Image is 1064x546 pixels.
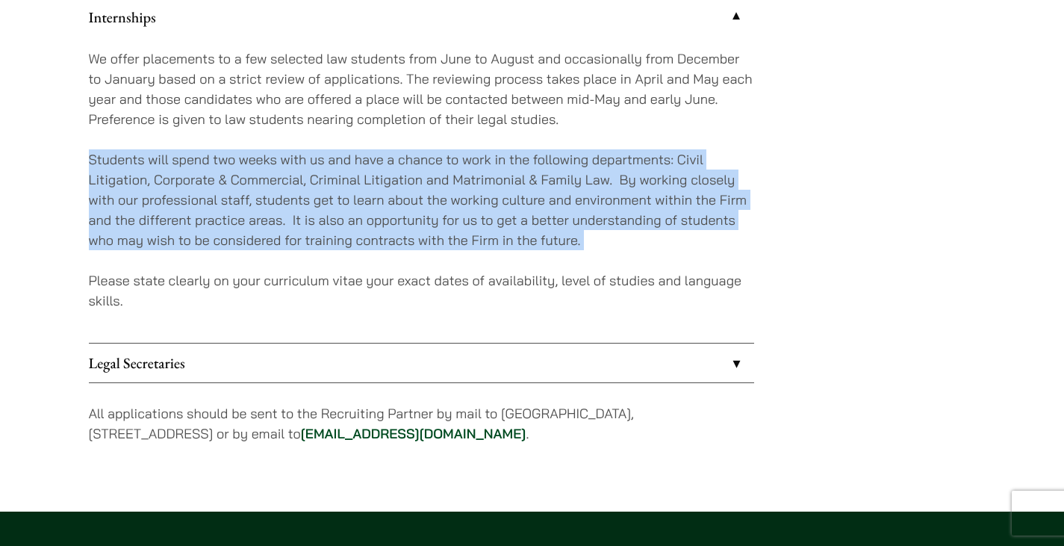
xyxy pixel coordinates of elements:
[89,37,754,343] div: Internships
[89,149,754,250] p: Students will spend two weeks with us and have a chance to work in the following departments: Civ...
[89,403,754,444] p: All applications should be sent to the Recruiting Partner by mail to [GEOGRAPHIC_DATA], [STREET_A...
[89,49,754,129] p: We offer placements to a few selected law students from June to August and occasionally from Dece...
[301,425,526,442] a: [EMAIL_ADDRESS][DOMAIN_NAME]
[89,270,754,311] p: Please state clearly on your curriculum vitae your exact dates of availability, level of studies ...
[89,344,754,382] a: Legal Secretaries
